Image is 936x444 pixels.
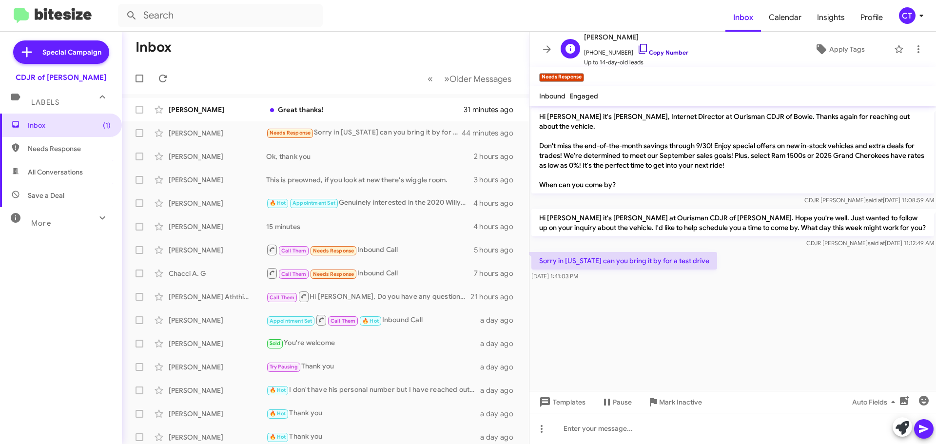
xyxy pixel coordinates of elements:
[270,130,311,136] span: Needs Response
[266,408,480,419] div: Thank you
[270,387,286,393] span: 🔥 Hot
[474,269,521,278] div: 7 hours ago
[31,98,59,107] span: Labels
[474,175,521,185] div: 3 hours ago
[444,73,449,85] span: »
[866,196,883,204] span: said at
[169,269,266,278] div: Chacci A. G
[169,222,266,232] div: [PERSON_NAME]
[42,47,101,57] span: Special Campaign
[266,361,480,372] div: Thank you
[899,7,916,24] div: CT
[470,292,521,302] div: 21 hours ago
[422,69,439,89] button: Previous
[537,393,585,411] span: Templates
[266,175,474,185] div: This is preowned, if you look at new there's wiggle room.
[422,69,517,89] nav: Page navigation example
[28,167,83,177] span: All Conversations
[169,105,266,115] div: [PERSON_NAME]
[13,40,109,64] a: Special Campaign
[270,340,281,347] span: Sold
[266,197,473,209] div: Genuinely interested in the 2020 Willys unlimited I sent over
[806,239,934,247] span: CDJR [PERSON_NAME] [DATE] 11:12:49 AM
[480,339,521,348] div: a day ago
[270,434,286,440] span: 🔥 Hot
[480,386,521,395] div: a day ago
[281,271,307,277] span: Call Them
[438,69,517,89] button: Next
[331,318,356,324] span: Call Them
[428,73,433,85] span: «
[266,267,474,279] div: Inbound Call
[169,198,266,208] div: [PERSON_NAME]
[761,3,809,32] a: Calendar
[725,3,761,32] a: Inbox
[584,58,688,67] span: Up to 14-day-old leads
[844,393,907,411] button: Auto Fields
[266,222,473,232] div: 15 minutes
[613,393,632,411] span: Pause
[266,127,463,138] div: Sorry in [US_STATE] can you bring it by for a test drive
[169,315,266,325] div: [PERSON_NAME]
[169,386,266,395] div: [PERSON_NAME]
[539,92,565,100] span: Inbound
[569,92,598,100] span: Engaged
[474,152,521,161] div: 2 hours ago
[292,200,335,206] span: Appointment Set
[529,393,593,411] button: Templates
[868,239,885,247] span: said at
[640,393,710,411] button: Mark Inactive
[169,432,266,442] div: [PERSON_NAME]
[266,152,474,161] div: Ok, thank you
[281,248,307,254] span: Call Them
[474,245,521,255] div: 5 hours ago
[449,74,511,84] span: Older Messages
[169,292,266,302] div: [PERSON_NAME] Aththidiyaliyanage
[266,385,480,396] div: I don't have his personal number but I have reached out to the managers asking them to pass your ...
[480,432,521,442] div: a day ago
[480,315,521,325] div: a day ago
[584,31,688,43] span: [PERSON_NAME]
[31,219,51,228] span: More
[852,393,899,411] span: Auto Fields
[853,3,891,32] a: Profile
[28,191,64,200] span: Save a Deal
[313,271,354,277] span: Needs Response
[103,120,111,130] span: (1)
[809,3,853,32] a: Insights
[362,318,379,324] span: 🔥 Hot
[169,362,266,372] div: [PERSON_NAME]
[473,198,521,208] div: 4 hours ago
[169,339,266,348] div: [PERSON_NAME]
[480,362,521,372] div: a day ago
[531,108,934,193] p: Hi [PERSON_NAME] it's [PERSON_NAME], Internet Director at Ourisman CDJR of Bowie. Thanks again fo...
[169,152,266,161] div: [PERSON_NAME]
[169,245,266,255] div: [PERSON_NAME]
[659,393,702,411] span: Mark Inactive
[531,252,717,270] p: Sorry in [US_STATE] can you bring it by for a test drive
[637,49,688,56] a: Copy Number
[266,244,474,256] div: Inbound Call
[539,73,584,82] small: Needs Response
[270,364,298,370] span: Try Pausing
[266,338,480,349] div: You're welcome
[531,209,934,236] p: Hi [PERSON_NAME] it's [PERSON_NAME] at Ourisman CDJR of [PERSON_NAME]. Hope you're well. Just wan...
[464,105,521,115] div: 31 minutes ago
[270,318,312,324] span: Appointment Set
[169,409,266,419] div: [PERSON_NAME]
[28,144,111,154] span: Needs Response
[266,105,464,115] div: Great thanks!
[473,222,521,232] div: 4 hours ago
[584,43,688,58] span: [PHONE_NUMBER]
[804,196,934,204] span: CDJR [PERSON_NAME] [DATE] 11:08:59 AM
[28,120,111,130] span: Inbox
[266,431,480,443] div: Thank you
[270,294,295,301] span: Call Them
[789,40,889,58] button: Apply Tags
[118,4,323,27] input: Search
[270,410,286,417] span: 🔥 Hot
